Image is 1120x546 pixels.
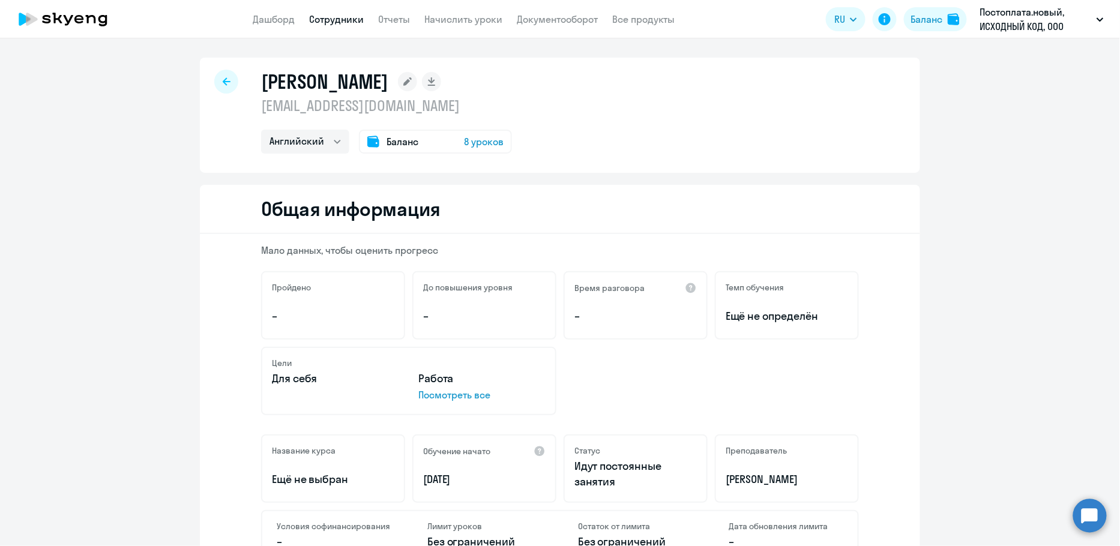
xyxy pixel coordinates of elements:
p: Работа [418,371,546,386]
p: [DATE] [423,472,546,487]
p: – [574,308,697,324]
h5: Цели [272,358,292,368]
h5: Преподаватель [726,445,787,456]
h5: Название курса [272,445,336,456]
span: Баланс [387,134,418,149]
a: Документооборот [517,13,598,25]
h4: Остаток от лимита [578,521,693,532]
p: – [272,308,394,324]
h4: Лимит уроков [427,521,542,532]
h5: Время разговора [574,283,645,293]
span: 8 уроков [464,134,504,149]
h2: Общая информация [261,197,441,221]
h1: [PERSON_NAME] [261,70,388,94]
h5: Обучение начато [423,446,490,457]
p: [EMAIL_ADDRESS][DOMAIN_NAME] [261,96,512,115]
button: Постоплата.новый, ИСХОДНЫЙ КОД, ООО [974,5,1110,34]
h4: Дата обновления лимита [729,521,843,532]
p: Посмотреть все [418,388,546,402]
p: – [423,308,546,324]
p: Мало данных, чтобы оценить прогресс [261,244,859,257]
p: Идут постоянные занятия [574,458,697,490]
h5: Статус [574,445,600,456]
img: balance [948,13,960,25]
p: [PERSON_NAME] [726,472,848,487]
p: Ещё не выбран [272,472,394,487]
a: Отчеты [378,13,410,25]
h5: Пройдено [272,282,311,293]
span: Ещё не определён [726,308,848,324]
button: Балансbalance [904,7,967,31]
h5: До повышения уровня [423,282,513,293]
a: Сотрудники [309,13,364,25]
p: Для себя [272,371,399,386]
span: RU [834,12,845,26]
h4: Условия софинансирования [277,521,391,532]
h5: Темп обучения [726,282,784,293]
a: Все продукты [612,13,675,25]
div: Баланс [911,12,943,26]
a: Дашборд [253,13,295,25]
a: Начислить уроки [424,13,502,25]
button: RU [826,7,866,31]
p: Постоплата.новый, ИСХОДНЫЙ КОД, ООО [980,5,1092,34]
